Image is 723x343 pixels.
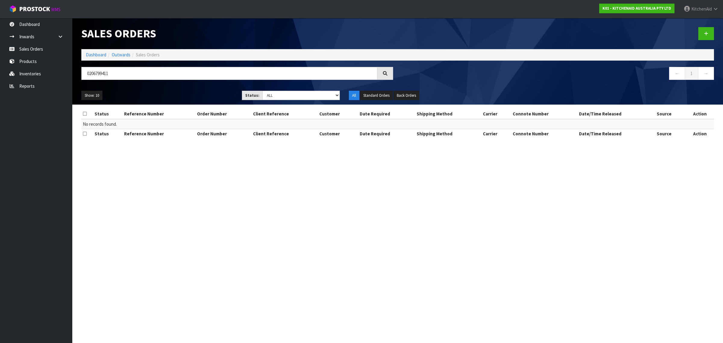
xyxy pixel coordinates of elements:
strong: Status: [245,93,259,98]
th: Source [655,129,686,139]
th: Carrier [481,129,511,139]
a: → [698,67,714,80]
th: Reference Number [123,129,196,139]
a: Outwards [112,52,130,58]
img: cube-alt.png [9,5,17,13]
th: Connote Number [511,129,577,139]
button: Show: 10 [81,91,102,100]
th: Shipping Method [415,129,481,139]
span: Sales Orders [136,52,160,58]
a: Dashboard [86,52,106,58]
th: Status [93,129,122,139]
td: No records found. [81,119,714,129]
span: KitchenAid [691,6,712,12]
th: Order Number [196,129,252,139]
h1: Sales Orders [81,27,393,39]
th: Source [655,109,686,119]
th: Date Required [358,129,415,139]
a: ← [669,67,685,80]
nav: Page navigation [402,67,714,82]
span: ProStock [19,5,50,13]
button: All [349,91,359,100]
th: Status [93,109,122,119]
th: Action [686,109,714,119]
th: Client Reference [252,129,318,139]
input: Search sales orders [81,67,377,80]
th: Customer [318,109,358,119]
button: Back Orders [393,91,419,100]
th: Carrier [481,109,511,119]
th: Date/Time Released [577,129,655,139]
a: 1 [685,67,698,80]
strong: K01 - KITCHENAID AUSTRALIA PTY LTD [602,6,671,11]
th: Shipping Method [415,109,481,119]
th: Customer [318,129,358,139]
th: Date/Time Released [577,109,655,119]
th: Reference Number [123,109,196,119]
th: Date Required [358,109,415,119]
small: WMS [51,7,61,12]
th: Connote Number [511,109,577,119]
th: Action [686,129,714,139]
th: Client Reference [252,109,318,119]
th: Order Number [196,109,252,119]
button: Standard Orders [360,91,393,100]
